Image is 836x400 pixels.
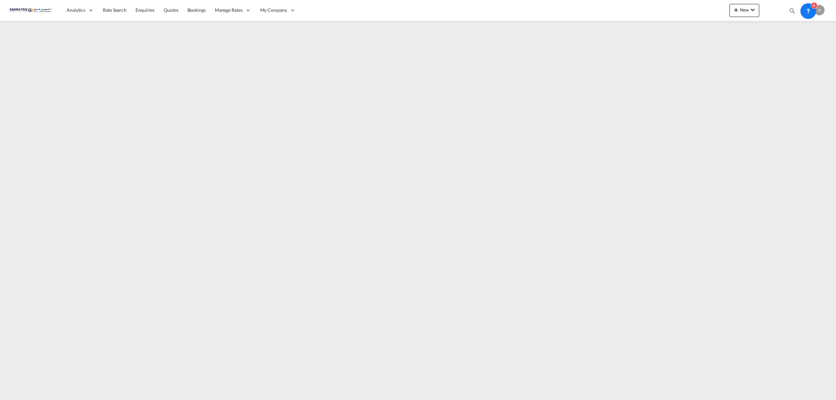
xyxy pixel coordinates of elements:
span: Manage Rates [215,7,243,13]
span: Enquiries [136,7,154,13]
span: My Company [260,7,287,13]
span: Analytics [67,7,85,13]
span: Quotes [164,7,178,13]
md-icon: icon-chevron-down [749,6,757,14]
md-icon: icon-magnify [789,7,796,14]
md-icon: icon-plus 400-fg [732,6,740,14]
span: New [732,7,757,12]
span: Help [800,5,811,16]
div: icon-magnify [789,7,796,17]
span: Bookings [187,7,206,13]
button: icon-plus 400-fgNewicon-chevron-down [730,4,759,17]
div: V [814,5,825,15]
div: Help [800,5,814,16]
span: Rate Search [103,7,126,13]
img: c67187802a5a11ec94275b5db69a26e6.png [10,3,54,18]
